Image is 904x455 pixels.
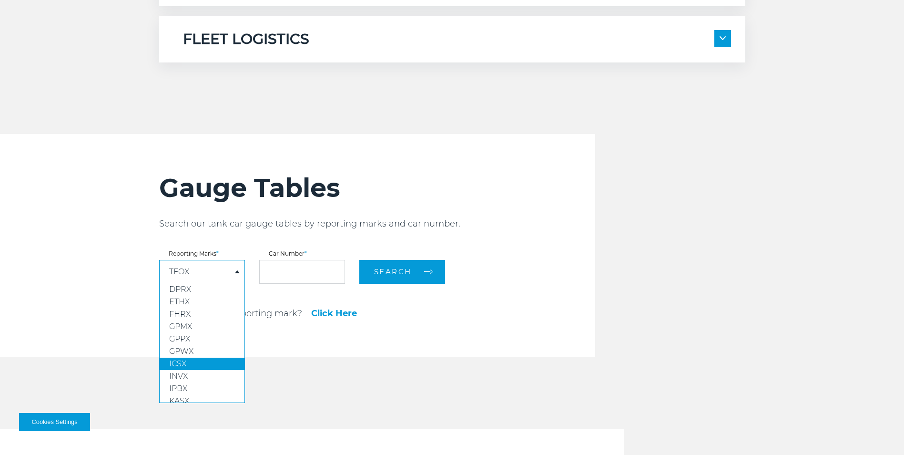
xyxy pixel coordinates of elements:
[169,347,193,356] span: GPWX
[311,309,357,318] a: Click Here
[159,218,595,229] p: Search our tank car gauge tables by reporting marks and car number.
[169,285,191,294] span: DPRX
[160,333,244,345] a: GPPX
[19,413,90,431] button: Cookies Settings
[160,383,244,395] a: IPBX
[169,372,188,381] span: INVX
[169,359,186,368] span: ICSX
[160,358,244,370] a: ICSX
[169,322,192,331] span: GPMX
[169,384,187,393] span: IPBX
[160,345,244,358] a: GPWX
[160,370,244,383] a: INVX
[720,36,726,40] img: arrow
[169,297,190,306] span: ETHX
[169,396,189,405] span: KASX
[160,395,244,407] a: KASX
[856,409,904,455] iframe: Chat Widget
[359,260,445,284] button: Search arrow arrow
[159,172,595,204] h2: Gauge Tables
[159,251,245,257] label: Reporting Marks
[169,268,189,276] a: TFOX
[160,283,244,296] a: DPRX
[374,267,412,276] span: Search
[160,308,244,321] a: FHRX
[259,251,345,257] label: Car Number
[160,296,244,308] a: ETHX
[183,30,309,48] h5: FLEET LOGISTICS
[169,334,190,343] span: GPPX
[160,321,244,333] a: GPMX
[169,310,191,319] span: FHRX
